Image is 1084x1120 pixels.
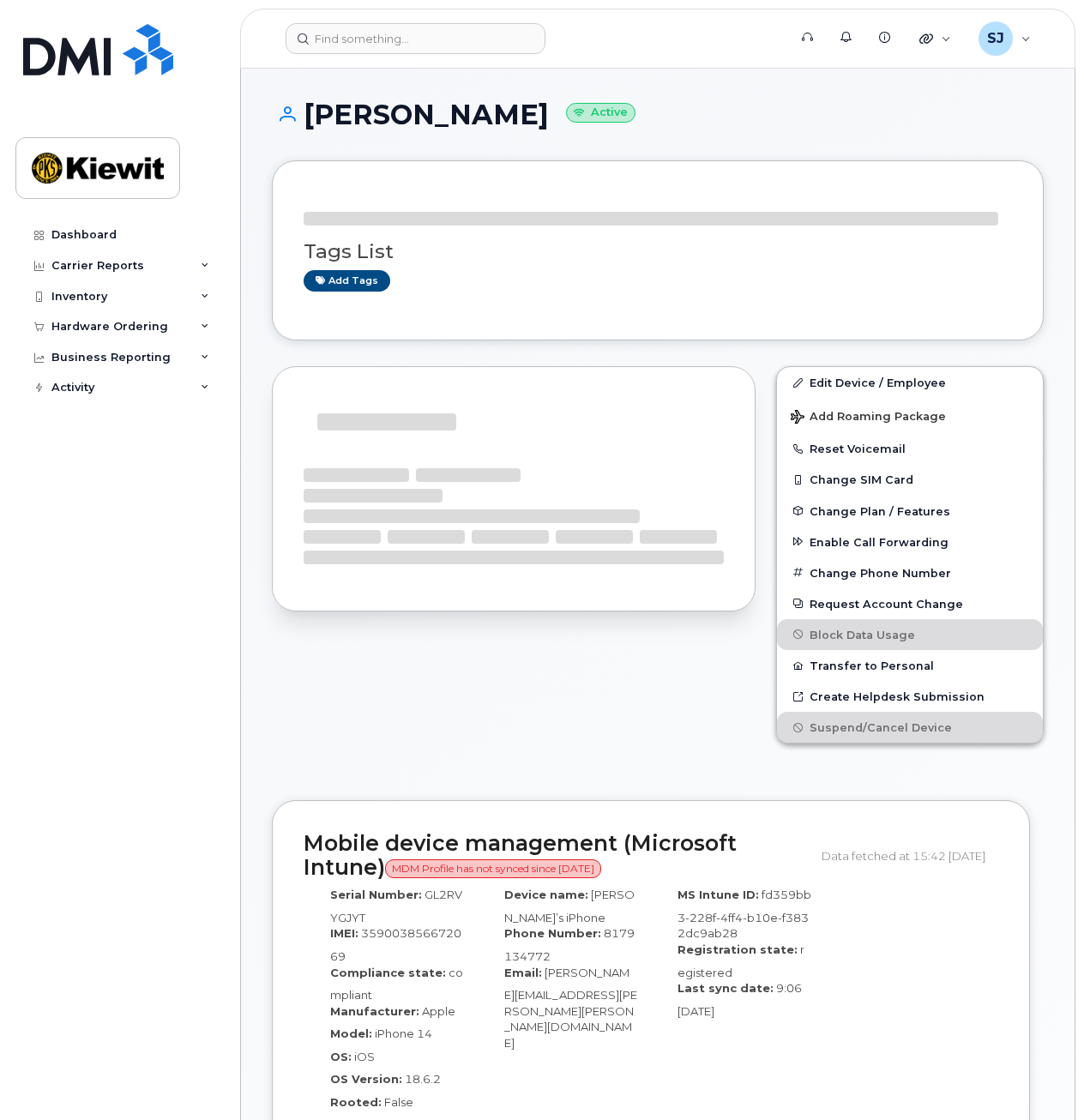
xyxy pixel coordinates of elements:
a: Edit Device / Employee [777,367,1043,398]
label: MS Intune ID: [677,887,759,903]
button: Change SIM Card [777,464,1043,495]
label: Manufacturer: [330,1003,419,1020]
h1: [PERSON_NAME] [272,99,1044,129]
span: [PERSON_NAME][EMAIL_ADDRESS][PERSON_NAME][PERSON_NAME][DOMAIN_NAME] [504,966,637,1050]
h3: Tags List [304,241,1012,262]
label: Serial Number: [330,887,422,903]
span: MDM Profile has not synced since [DATE] [385,859,601,878]
span: iPhone 14 [375,1027,432,1040]
span: 359003856672069 [330,926,461,963]
button: Block Data Usage [777,619,1043,650]
button: Transfer to Personal [777,650,1043,681]
button: Reset Voicemail [777,433,1043,464]
span: Enable Call Forwarding [810,535,948,548]
button: Change Phone Number [777,557,1043,588]
label: Rooted: [330,1094,382,1111]
span: GL2RVYGJYT [330,888,462,924]
label: Email: [504,965,542,981]
label: Compliance state: [330,965,446,981]
button: Add Roaming Package [777,398,1043,433]
span: [PERSON_NAME]’s iPhone [504,888,635,924]
button: Suspend/Cancel Device [777,712,1043,743]
button: Change Plan / Features [777,496,1043,527]
span: Apple [422,1004,455,1018]
span: fd359bb3-228f-4ff4-b10e-f3832dc9ab28 [677,888,811,940]
small: Active [566,103,635,123]
label: Device name: [504,887,588,903]
span: False [384,1095,413,1109]
span: registered [677,942,804,979]
label: IMEI: [330,925,358,942]
h2: Mobile device management (Microsoft Intune) [304,832,809,879]
button: Request Account Change [777,588,1043,619]
a: Add tags [304,270,390,292]
a: Create Helpdesk Submission [777,681,1043,712]
label: OS Version: [330,1071,402,1087]
label: OS: [330,1049,352,1065]
span: 9:06 [DATE] [677,981,802,1018]
label: Registration state: [677,942,798,958]
span: Suspend/Cancel Device [810,721,952,734]
label: Last sync date: [677,980,774,997]
span: 18.6.2 [405,1072,441,1086]
div: Data fetched at 15:42 [DATE] [822,840,998,872]
span: iOS [354,1050,375,1063]
label: Model: [330,1026,372,1042]
button: Enable Call Forwarding [777,527,1043,557]
span: Add Roaming Package [791,410,946,426]
label: Phone Number: [504,925,601,942]
span: Change Plan / Features [810,504,950,517]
